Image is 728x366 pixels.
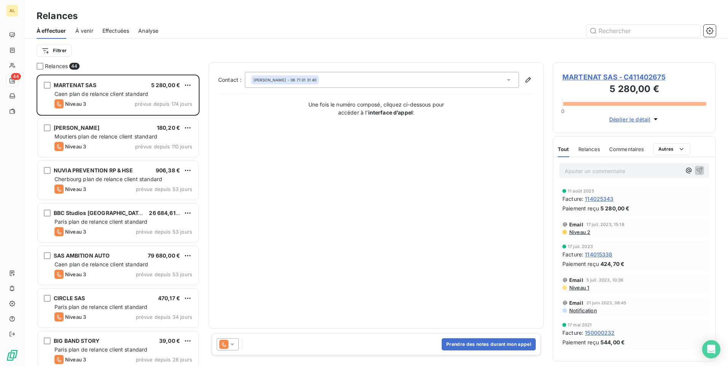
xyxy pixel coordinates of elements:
span: Facture : [562,250,583,258]
h3: 5 280,00 € [562,82,706,97]
span: prévue depuis 53 jours [136,229,192,235]
span: Niveau 3 [65,271,86,277]
span: [PERSON_NAME] [54,124,99,131]
span: MARTENAT SAS - C411402675 [562,72,706,82]
span: Paris plan de relance client standard [54,346,148,353]
span: Caen plan de relance client standard [54,91,148,97]
span: Niveau 3 [65,314,86,320]
span: Déplier le détail [609,115,651,123]
span: Niveau 2 [568,229,590,235]
p: Une fois le numéro composé, cliquez ci-dessous pour accéder à l’ : [300,100,452,116]
input: Rechercher [586,25,701,37]
span: 44 [69,63,79,70]
span: 79 680,00 € [148,252,180,259]
span: 470,17 € [158,295,180,301]
span: Facture : [562,195,583,203]
span: Facture : [562,329,583,337]
span: Email [569,221,583,228]
span: 0 [561,108,564,114]
span: 5 juil. 2023, 10:36 [586,278,624,282]
strong: interface d’appel [368,109,413,116]
span: 544,00 € [600,338,625,346]
span: Caen plan de relance client standard [54,261,148,267]
span: 17 juil. 2023, 15:18 [586,222,624,227]
span: [PERSON_NAME] [254,77,286,83]
span: Relances [578,146,600,152]
span: CIRCLE SAS [54,295,85,301]
div: grid [37,75,200,366]
span: prévue depuis 34 jours [136,314,192,320]
span: BIG BAND STORY [54,337,99,344]
span: prévue depuis 110 jours [135,143,192,150]
span: prévue depuis 174 jours [135,101,192,107]
span: 114025343 [585,195,613,203]
span: 39,00 € [159,337,180,344]
div: - 06 71 01 31 40 [254,77,316,83]
span: 11 août 2025 [568,189,594,193]
img: Logo LeanPay [6,349,18,361]
span: 17 juil. 2023 [568,244,593,249]
span: Relances [45,62,68,70]
span: prévue depuis 28 jours [136,356,192,363]
button: Filtrer [37,45,72,57]
span: 5 280,00 € [600,204,630,212]
button: Autres [653,143,690,155]
span: SAS AMBITION AUTO [54,252,110,259]
span: Email [569,277,583,283]
label: Contact : [218,76,245,84]
span: Paris plan de relance client standard [54,304,148,310]
span: 26 684,61 € [149,210,180,216]
span: Notification [568,307,597,313]
span: À venir [75,27,93,35]
span: Paiement reçu [562,260,599,268]
span: Tout [558,146,569,152]
span: MARTENAT SAS [54,82,96,88]
span: BBC Studios [GEOGRAPHIC_DATA] [54,210,144,216]
span: Analyse [138,27,158,35]
span: 114015338 [585,250,612,258]
span: Paris plan de relance client standard [54,218,148,225]
span: prévue depuis 53 jours [136,271,192,277]
span: Paiement reçu [562,204,599,212]
span: Niveau 3 [65,101,86,107]
div: Open Intercom Messenger [702,340,720,358]
button: Déplier le détail [607,115,662,124]
span: 424,70 € [600,260,624,268]
span: 44 [11,73,21,80]
span: 17 mai 2021 [568,323,592,327]
span: 906,38 € [156,167,180,173]
span: Email [569,300,583,306]
span: 180,20 € [157,124,180,131]
span: Moutiers plan de relance client standard [54,133,157,140]
span: 5 280,00 € [151,82,180,88]
span: Commentaires [609,146,644,152]
span: Effectuées [102,27,129,35]
button: Prendre des notes durant mon appel [442,338,536,350]
span: prévue depuis 53 jours [136,186,192,192]
span: Niveau 3 [65,186,86,192]
span: À effectuer [37,27,66,35]
span: NUVIA PREVENTION RP & HSE [54,167,133,173]
span: Niveau 3 [65,143,86,150]
span: Niveau 1 [568,285,589,291]
span: Cherbourg plan de relance client standard [54,176,162,182]
span: 21 juin 2023, 08:45 [586,301,627,305]
span: Niveau 3 [65,229,86,235]
span: Niveau 3 [65,356,86,363]
a: 44 [6,75,18,87]
div: AL [6,5,18,17]
span: Paiement reçu [562,338,599,346]
h3: Relances [37,9,78,23]
span: 150000232 [585,329,615,337]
